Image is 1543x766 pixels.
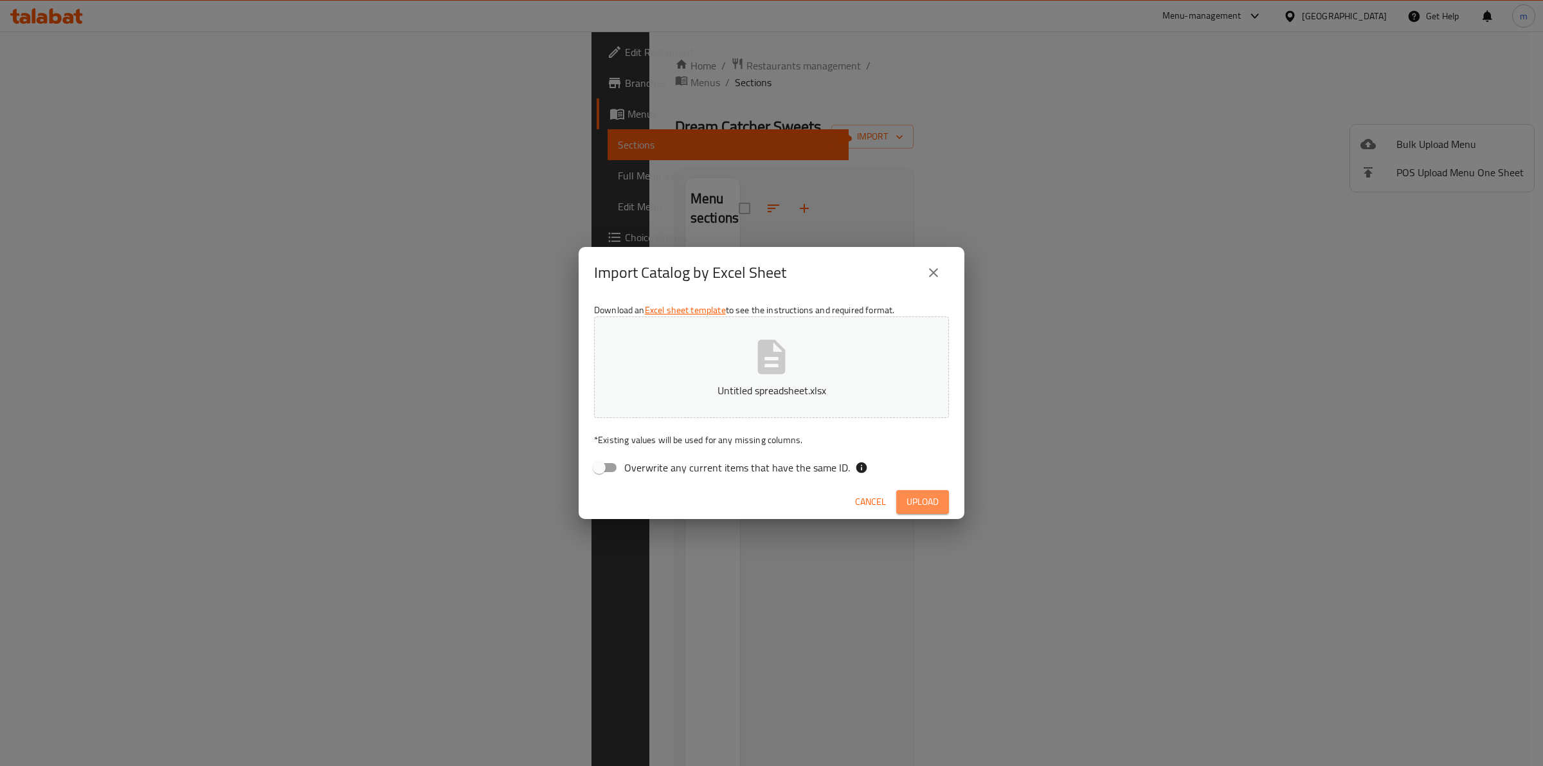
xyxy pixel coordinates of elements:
[594,316,949,418] button: Untitled spreadsheet.xlsx
[855,461,868,474] svg: If the overwrite option isn't selected, then the items that match an existing ID will be ignored ...
[594,262,786,283] h2: Import Catalog by Excel Sheet
[896,490,949,514] button: Upload
[645,302,726,318] a: Excel sheet template
[579,298,964,485] div: Download an to see the instructions and required format.
[855,494,886,510] span: Cancel
[594,433,949,446] p: Existing values will be used for any missing columns.
[614,383,929,398] p: Untitled spreadsheet.xlsx
[624,460,850,475] span: Overwrite any current items that have the same ID.
[907,494,939,510] span: Upload
[850,490,891,514] button: Cancel
[918,257,949,288] button: close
